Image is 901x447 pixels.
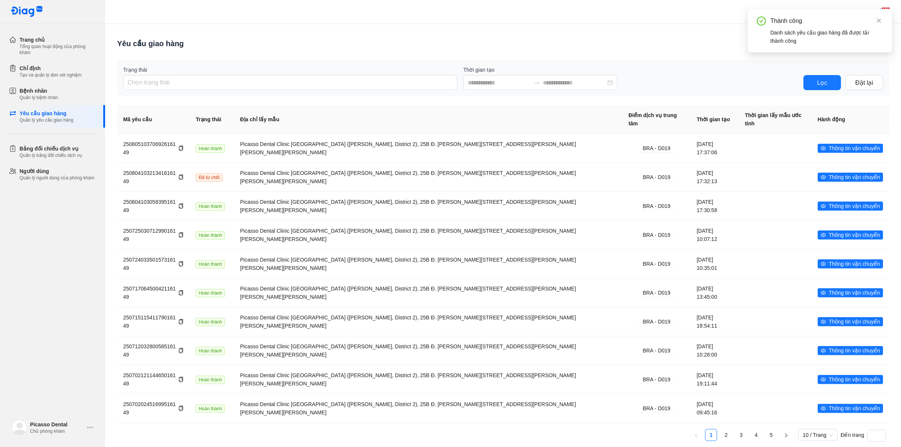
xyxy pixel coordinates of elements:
td: [DATE] 09:45:16 [691,394,739,423]
div: Tạo và quản lý đơn xét nghiệm [20,72,81,78]
div: 25071203280058516149 [123,342,184,359]
span: close [876,18,881,23]
button: eyeThông tin vận chuyển [818,288,883,297]
div: 25070212114465016149 [123,371,184,388]
button: eyeThông tin vận chuyển [818,230,883,239]
div: Yêu cầu giao hàng [20,110,73,117]
span: Thông tin vận chuyển [829,144,880,152]
span: copy [178,232,184,238]
div: Picasso Dental Clinic [GEOGRAPHIC_DATA] ([PERSON_NAME], District 2), 25B Đ. [PERSON_NAME][STREET_... [240,400,616,417]
span: Thông tin vận chuyển [829,289,880,297]
span: Lọc [817,78,827,87]
button: eyeThông tin vận chuyển [818,259,883,268]
span: Thông tin vận chuyển [829,375,880,384]
div: BRA - D019 [639,318,674,326]
span: copy [178,319,184,324]
span: Hoàn thành [196,202,225,211]
span: eye [821,146,826,151]
span: copy [178,377,184,382]
button: eyeThông tin vận chuyển [818,202,883,211]
button: eyeThông tin vận chuyển [818,317,883,326]
div: Quản lý người dùng của phòng khám [20,175,94,181]
div: Yêu cầu giao hàng [117,38,184,49]
div: Picasso Dental Clinic [GEOGRAPHIC_DATA] ([PERSON_NAME], District 2), 25B Đ. [PERSON_NAME][STREET_... [240,256,616,272]
span: Hoàn thành [196,231,225,239]
div: Picasso Dental Clinic [GEOGRAPHIC_DATA] ([PERSON_NAME], District 2), 25B Đ. [PERSON_NAME][STREET_... [240,227,616,243]
span: eye [821,203,826,209]
div: Picasso Dental Clinic [GEOGRAPHIC_DATA] ([PERSON_NAME], District 2), 25B Đ. [PERSON_NAME][STREET_... [240,284,616,301]
button: left [690,429,702,441]
td: [DATE] 17:30:58 [691,191,739,220]
span: Hoàn thành [196,289,225,297]
th: Hành động [812,105,889,134]
a: 1 [705,429,717,441]
div: BRA - D019 [639,144,674,153]
span: right [784,433,788,438]
td: [DATE] 10:07:12 [691,220,739,249]
span: left [694,433,698,438]
div: 25072503071299016149 [123,227,184,243]
div: Quản lý bệnh nhân [20,95,58,101]
td: [DATE] 13:45:00 [691,278,739,307]
div: Chỉ định [20,65,81,72]
span: check-circle [757,17,766,26]
li: Trang Trước [690,429,702,441]
div: Quản lý bảng đối chiếu dịch vụ [20,152,82,158]
div: 25070202451699516149 [123,400,184,417]
a: 4 [750,429,762,441]
div: 25072403350157316149 [123,256,184,272]
td: [DATE] 17:37:06 [691,134,739,163]
td: [DATE] 10:28:00 [691,336,739,365]
span: Hoàn thành [196,318,225,326]
div: Picasso Dental Clinic [GEOGRAPHIC_DATA] ([PERSON_NAME], District 2), 25B Đ. [PERSON_NAME][STREET_... [240,169,616,185]
button: right [780,429,792,441]
th: Thời gian lấy mẫu ước tính [739,105,812,134]
span: swap-right [534,80,540,86]
span: Đặt lại [855,78,873,87]
div: Người dùng [20,167,94,175]
td: [DATE] 18:54:11 [691,307,739,336]
span: Thông tin vận chuyển [829,231,880,239]
button: eyeThông tin vận chuyển [818,144,883,153]
span: Thông tin vận chuyển [829,404,880,412]
div: BRA - D019 [639,173,674,182]
th: Địa chỉ lấy mẫu [234,105,622,134]
span: eye [821,377,826,382]
td: [DATE] 17:32:13 [691,163,739,191]
span: to [534,80,540,86]
div: BRA - D019 [639,346,674,355]
span: Thông tin vận chuyển [829,202,880,210]
div: BRA - D019 [639,289,674,297]
th: Điểm dịch vụ trung tâm [622,105,691,134]
span: copy [178,175,184,180]
span: eye [821,261,826,266]
td: [DATE] 10:35:01 [691,249,739,278]
div: Picasso Dental Clinic [GEOGRAPHIC_DATA] ([PERSON_NAME], District 2), 25B Đ. [PERSON_NAME][STREET_... [240,342,616,359]
button: eyeThông tin vận chuyển [818,173,883,182]
div: Đến trang [841,429,889,441]
td: [DATE] 19:11:44 [691,365,739,394]
div: 25071511541179016149 [123,313,184,330]
span: copy [178,261,184,266]
span: Thông tin vận chuyển [829,173,880,181]
img: logo [11,6,43,18]
div: BRA - D019 [639,260,674,268]
li: 3 [735,429,747,441]
div: Quản lý yêu cầu giao hàng [20,117,73,123]
span: eye [821,175,826,180]
button: eyeThông tin vận chuyển [818,346,883,355]
div: Danh sách yêu cầu giao hàng đã được tải thành công [770,29,883,45]
div: Bệnh nhân [20,87,58,95]
div: Picasso Dental Clinic [GEOGRAPHIC_DATA] ([PERSON_NAME], District 2), 25B Đ. [PERSON_NAME][STREET_... [240,371,616,388]
span: Hoàn thành [196,260,225,268]
span: eye [821,319,826,324]
a: 2 [720,429,732,441]
div: BRA - D019 [639,404,674,413]
th: Thời gian tạo [691,105,739,134]
label: Trạng thái [123,66,457,74]
span: Hoàn thành [196,347,225,355]
span: eye [821,348,826,353]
